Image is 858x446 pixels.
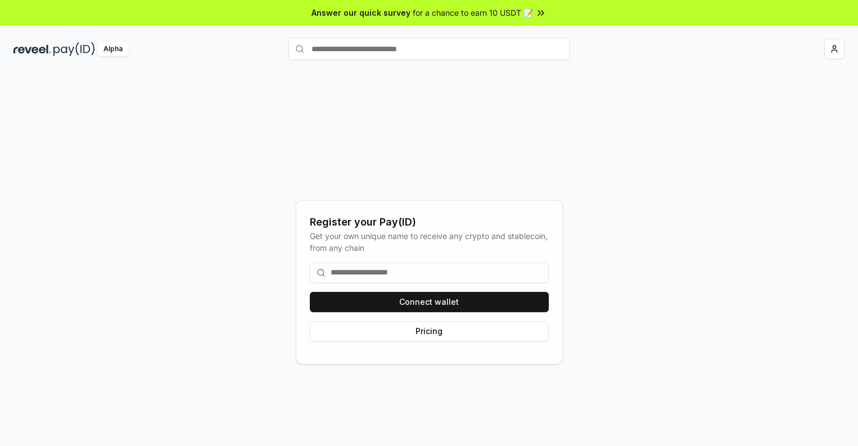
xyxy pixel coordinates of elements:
div: Get your own unique name to receive any crypto and stablecoin, from any chain [310,230,549,254]
div: Alpha [97,42,129,56]
img: pay_id [53,42,95,56]
button: Connect wallet [310,292,549,312]
div: Register your Pay(ID) [310,214,549,230]
img: reveel_dark [13,42,51,56]
button: Pricing [310,321,549,341]
span: for a chance to earn 10 USDT 📝 [413,7,533,19]
span: Answer our quick survey [311,7,410,19]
